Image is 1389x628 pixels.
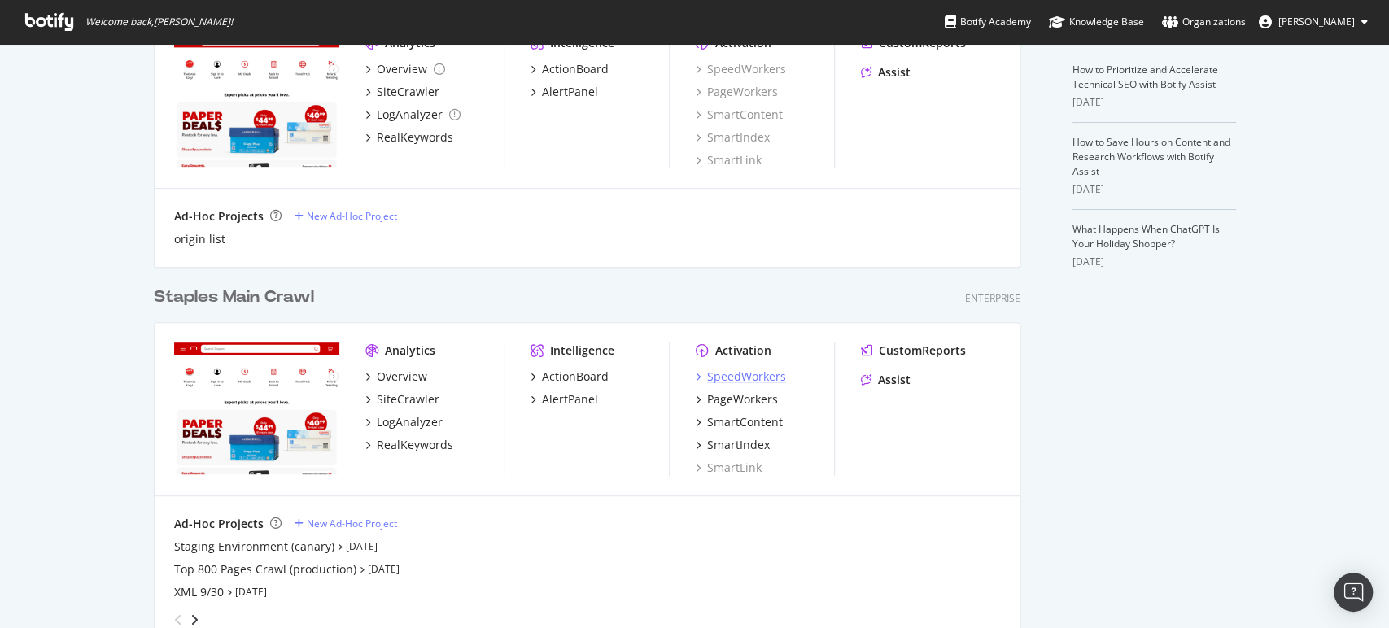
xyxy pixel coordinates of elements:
a: Assist [861,372,911,388]
div: SmartContent [707,414,783,430]
div: LogAnalyzer [377,414,443,430]
a: SmartIndex [696,129,770,146]
a: LogAnalyzer [365,107,461,123]
div: Overview [377,369,427,385]
a: Overview [365,61,445,77]
img: staples.com [174,35,339,167]
div: Open Intercom Messenger [1334,573,1373,612]
a: How to Save Hours on Content and Research Workflows with Botify Assist [1072,135,1230,178]
button: [PERSON_NAME] [1246,9,1381,35]
a: What Happens When ChatGPT Is Your Holiday Shopper? [1072,222,1220,251]
div: Overview [377,61,427,77]
div: Ad-Hoc Projects [174,516,264,532]
div: Knowledge Base [1049,14,1144,30]
a: RealKeywords [365,129,453,146]
a: ActionBoard [531,369,609,385]
div: Ad-Hoc Projects [174,208,264,225]
a: New Ad-Hoc Project [295,209,397,223]
div: Enterprise [965,291,1020,305]
a: [DATE] [346,539,378,553]
a: SmartLink [696,152,762,168]
div: [DATE] [1072,95,1236,110]
a: AlertPanel [531,391,598,408]
a: New Ad-Hoc Project [295,517,397,530]
a: origin list [174,231,225,247]
a: [DATE] [235,585,267,599]
div: RealKeywords [377,437,453,453]
a: Overview [365,369,427,385]
div: LogAnalyzer [377,107,443,123]
div: Assist [878,64,911,81]
div: [DATE] [1072,255,1236,269]
div: CustomReports [879,342,966,359]
a: How to Prioritize and Accelerate Technical SEO with Botify Assist [1072,63,1218,91]
div: angle-right [189,612,200,628]
div: New Ad-Hoc Project [307,517,397,530]
div: New Ad-Hoc Project [307,209,397,223]
span: Welcome back, [PERSON_NAME] ! [85,15,233,28]
div: Organizations [1162,14,1246,30]
a: RealKeywords [365,437,453,453]
a: SpeedWorkers [696,369,786,385]
div: PageWorkers [707,391,778,408]
div: SiteCrawler [377,84,439,100]
a: ActionBoard [531,61,609,77]
div: [DATE] [1072,182,1236,197]
div: AlertPanel [542,84,598,100]
div: Intelligence [550,342,614,359]
a: CustomReports [861,342,966,359]
a: [DATE] [368,562,400,576]
div: Staples Main Crawl [154,286,314,309]
a: XML 9/30 [174,584,224,600]
div: RealKeywords [377,129,453,146]
div: SiteCrawler [377,391,439,408]
a: SpeedWorkers [696,61,786,77]
div: ActionBoard [542,61,609,77]
a: Assist [861,64,911,81]
a: LogAnalyzer [365,414,443,430]
a: Top 800 Pages Crawl (production) [174,561,356,578]
a: SmartContent [696,107,783,123]
a: PageWorkers [696,84,778,100]
div: Activation [715,342,771,359]
div: SpeedWorkers [707,369,786,385]
a: SmartContent [696,414,783,430]
a: Staples Main Crawl [154,286,321,309]
div: ActionBoard [542,369,609,385]
a: SmartIndex [696,437,770,453]
a: AlertPanel [531,84,598,100]
div: Assist [878,372,911,388]
div: Botify Academy [945,14,1031,30]
a: Staging Environment (canary) [174,539,334,555]
div: AlertPanel [542,391,598,408]
span: Taylor Brantley [1278,15,1355,28]
img: staples.com [174,342,339,474]
a: SmartLink [696,460,762,476]
a: SiteCrawler [365,391,439,408]
a: PageWorkers [696,391,778,408]
div: SmartIndex [707,437,770,453]
div: Analytics [385,342,435,359]
a: SiteCrawler [365,84,439,100]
